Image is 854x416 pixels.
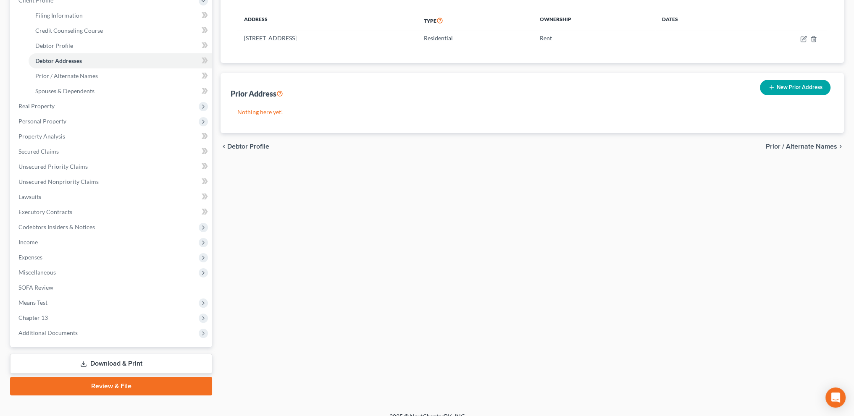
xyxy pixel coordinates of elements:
[221,143,227,150] i: chevron_left
[29,84,212,99] a: Spouses & Dependents
[18,208,72,215] span: Executory Contracts
[10,377,212,395] a: Review & File
[655,11,736,30] th: Dates
[35,27,103,34] span: Credit Counseling Course
[18,193,41,200] span: Lawsuits
[35,12,83,19] span: Filing Information
[18,299,47,306] span: Means Test
[12,159,212,174] a: Unsecured Priority Claims
[29,38,212,53] a: Debtor Profile
[12,280,212,295] a: SOFA Review
[18,254,42,261] span: Expenses
[35,87,95,94] span: Spouses & Dependents
[18,329,78,336] span: Additional Documents
[29,53,212,68] a: Debtor Addresses
[417,30,533,46] td: Residential
[18,118,66,125] span: Personal Property
[12,144,212,159] a: Secured Claims
[231,89,283,99] div: Prior Address
[18,102,55,110] span: Real Property
[35,72,98,79] span: Prior / Alternate Names
[29,23,212,38] a: Credit Counseling Course
[760,80,830,95] button: New Prior Address
[766,143,844,150] button: Prior / Alternate Names chevron_right
[18,163,88,170] span: Unsecured Priority Claims
[12,174,212,189] a: Unsecured Nonpriority Claims
[12,189,212,204] a: Lawsuits
[221,143,269,150] button: chevron_left Debtor Profile
[29,8,212,23] a: Filing Information
[237,30,417,46] td: [STREET_ADDRESS]
[533,11,655,30] th: Ownership
[18,148,59,155] span: Secured Claims
[766,143,837,150] span: Prior / Alternate Names
[837,143,844,150] i: chevron_right
[10,354,212,374] a: Download & Print
[227,143,269,150] span: Debtor Profile
[417,11,533,30] th: Type
[18,178,99,185] span: Unsecured Nonpriority Claims
[12,129,212,144] a: Property Analysis
[18,269,56,276] span: Miscellaneous
[18,314,48,321] span: Chapter 13
[237,11,417,30] th: Address
[18,238,38,246] span: Income
[18,223,95,230] span: Codebtors Insiders & Notices
[533,30,655,46] td: Rent
[18,284,53,291] span: SOFA Review
[29,68,212,84] a: Prior / Alternate Names
[35,57,82,64] span: Debtor Addresses
[12,204,212,220] a: Executory Contracts
[237,108,827,116] p: Nothing here yet!
[825,387,846,408] div: Open Intercom Messenger
[18,133,65,140] span: Property Analysis
[35,42,73,49] span: Debtor Profile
